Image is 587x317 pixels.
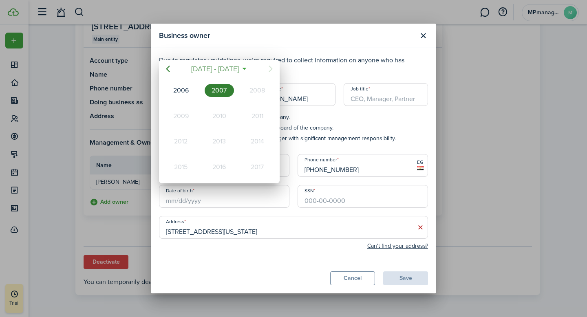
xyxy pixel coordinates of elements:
[166,161,196,174] div: 2015
[205,84,234,97] div: 2007
[243,84,272,97] div: 2008
[166,84,196,97] div: 2006
[205,110,234,123] div: 2010
[190,62,241,76] span: [DATE] - [DATE]
[205,161,234,174] div: 2016
[160,61,176,77] mbsc-button: Previous page
[243,135,272,148] div: 2014
[243,161,272,174] div: 2017
[166,135,196,148] div: 2012
[263,61,279,77] mbsc-button: Next page
[205,135,234,148] div: 2013
[243,110,272,123] div: 2011
[166,110,196,123] div: 2009
[186,62,244,76] mbsc-button: [DATE] - [DATE]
